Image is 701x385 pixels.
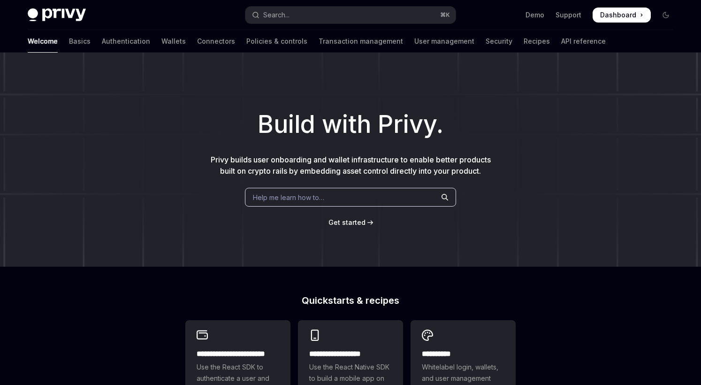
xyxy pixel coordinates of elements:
a: Policies & controls [246,30,307,53]
span: ⌘ K [440,11,450,19]
span: Get started [328,218,366,226]
div: Search... [263,9,290,21]
a: Welcome [28,30,58,53]
a: Wallets [161,30,186,53]
span: Help me learn how to… [253,192,324,202]
h2: Quickstarts & recipes [185,296,516,305]
a: Connectors [197,30,235,53]
a: Basics [69,30,91,53]
a: Transaction management [319,30,403,53]
a: Security [486,30,512,53]
a: Authentication [102,30,150,53]
img: dark logo [28,8,86,22]
button: Toggle dark mode [658,8,673,23]
a: API reference [561,30,606,53]
button: Open search [245,7,456,23]
a: Get started [328,218,366,227]
span: Privy builds user onboarding and wallet infrastructure to enable better products built on crypto ... [211,155,491,176]
a: Support [556,10,581,20]
a: User management [414,30,474,53]
a: Dashboard [593,8,651,23]
a: Demo [526,10,544,20]
h1: Build with Privy. [15,106,686,143]
span: Dashboard [600,10,636,20]
a: Recipes [524,30,550,53]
